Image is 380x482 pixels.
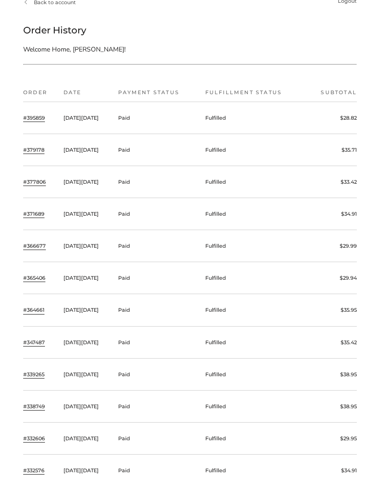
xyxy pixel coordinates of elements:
[23,242,46,250] a: #366677
[114,88,200,102] th: Payment status
[23,210,44,218] a: #371689
[59,294,114,326] td: [DATE][DATE]
[114,294,200,326] td: Paid
[23,114,45,122] a: #395859
[201,262,307,294] td: Fulfilled
[59,327,114,359] td: [DATE][DATE]
[23,402,45,411] a: #338749
[201,134,307,166] td: Fulfilled
[114,198,200,230] td: Paid
[23,88,59,102] th: Order
[59,166,114,198] td: [DATE][DATE]
[201,230,307,262] td: Fulfilled
[23,146,44,154] a: #379178
[307,166,357,198] td: $33.42
[307,423,357,455] td: $29.95
[201,102,307,134] td: Fulfilled
[201,166,307,198] td: Fulfilled
[59,102,114,134] td: [DATE][DATE]
[201,198,307,230] td: Fulfilled
[307,391,357,423] td: $38.95
[114,262,200,294] td: Paid
[23,434,45,443] a: #332606
[307,327,357,359] td: $35.42
[307,88,357,102] th: Subtotal
[114,102,200,134] td: Paid
[201,359,307,391] td: Fulfilled
[114,166,200,198] td: Paid
[23,23,357,38] h1: Order History
[114,359,200,391] td: Paid
[307,198,357,230] td: $34.91
[23,178,46,186] a: #377806
[201,294,307,326] td: Fulfilled
[59,134,114,166] td: [DATE][DATE]
[23,44,269,55] p: Welcome Home, [PERSON_NAME]!
[201,327,307,359] td: Fulfilled
[114,134,200,166] td: Paid
[114,327,200,359] td: Paid
[201,391,307,423] td: Fulfilled
[307,262,357,294] td: $29.94
[59,391,114,423] td: [DATE][DATE]
[307,294,357,326] td: $35.95
[23,306,44,314] a: #364661
[307,230,357,262] td: $29.99
[114,423,200,455] td: Paid
[114,230,200,262] td: Paid
[201,88,307,102] th: Fulfillment status
[23,274,45,282] a: #365406
[59,359,114,391] td: [DATE][DATE]
[307,359,357,391] td: $38.95
[59,423,114,455] td: [DATE][DATE]
[59,198,114,230] td: [DATE][DATE]
[59,230,114,262] td: [DATE][DATE]
[59,88,114,102] th: Date
[59,262,114,294] td: [DATE][DATE]
[114,391,200,423] td: Paid
[23,338,45,347] a: #347487
[7,447,96,475] iframe: Sign Up via Text for Offers
[307,134,357,166] td: $35.71
[23,370,44,379] a: #339265
[201,423,307,455] td: Fulfilled
[307,102,357,134] td: $28.82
